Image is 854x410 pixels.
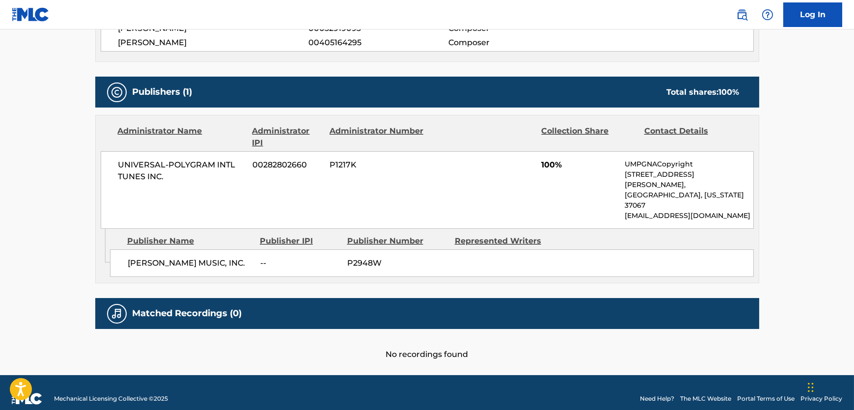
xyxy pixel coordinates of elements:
[541,159,617,171] span: 100%
[330,159,425,171] span: P1217K
[541,125,636,149] div: Collection Share
[737,394,795,403] a: Portal Terms of Use
[252,159,322,171] span: 00282802660
[133,308,242,319] h5: Matched Recordings (0)
[260,235,340,247] div: Publisher IPI
[308,37,448,49] span: 00405164295
[54,394,168,403] span: Mechanical Licensing Collective © 2025
[455,235,555,247] div: Represented Writers
[644,125,740,149] div: Contact Details
[732,5,752,25] a: Public Search
[448,37,576,49] span: Composer
[625,159,753,169] p: UMPGNACopyright
[347,235,447,247] div: Publisher Number
[260,257,340,269] span: --
[625,190,753,211] p: [GEOGRAPHIC_DATA], [US_STATE] 37067
[12,393,42,405] img: logo
[758,5,777,25] div: Help
[118,159,246,183] span: UNIVERSAL-POLYGRAM INTL TUNES INC.
[762,9,773,21] img: help
[805,363,854,410] iframe: Chat Widget
[111,86,123,98] img: Publishers
[128,257,253,269] span: [PERSON_NAME] MUSIC, INC.
[719,87,740,97] span: 100 %
[127,235,252,247] div: Publisher Name
[111,308,123,320] img: Matched Recordings
[625,211,753,221] p: [EMAIL_ADDRESS][DOMAIN_NAME]
[330,125,425,149] div: Administrator Number
[800,394,842,403] a: Privacy Policy
[347,257,447,269] span: P2948W
[118,37,309,49] span: [PERSON_NAME]
[640,394,674,403] a: Need Help?
[12,7,50,22] img: MLC Logo
[625,169,753,190] p: [STREET_ADDRESS][PERSON_NAME],
[133,86,193,98] h5: Publishers (1)
[118,125,245,149] div: Administrator Name
[808,373,814,402] div: Drag
[252,125,322,149] div: Administrator IPI
[680,394,731,403] a: The MLC Website
[667,86,740,98] div: Total shares:
[95,329,759,360] div: No recordings found
[736,9,748,21] img: search
[783,2,842,27] a: Log In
